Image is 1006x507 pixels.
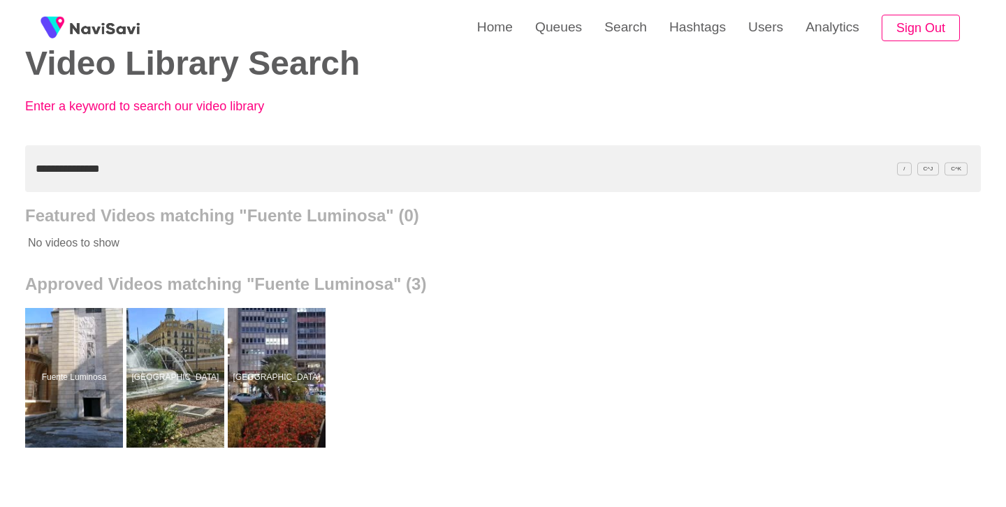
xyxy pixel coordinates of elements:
span: / [897,162,911,175]
a: Fuente LuminosaFuente Luminosa [25,308,126,448]
img: fireSpot [70,21,140,35]
a: [GEOGRAPHIC_DATA]Fuente Luminosa Plaza del Ayuntamiento [126,308,228,448]
img: fireSpot [35,10,70,45]
p: No videos to show [25,226,885,260]
a: [GEOGRAPHIC_DATA]Fuente Luminosa Plaza del Ayuntamiento [228,308,329,448]
button: Sign Out [882,15,960,42]
h2: Approved Videos matching "Fuente Luminosa" (3) [25,274,981,294]
h2: Video Library Search [25,45,482,82]
p: Enter a keyword to search our video library [25,99,333,114]
span: C^K [945,162,968,175]
span: C^J [917,162,940,175]
h2: Featured Videos matching "Fuente Luminosa" (0) [25,206,981,226]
